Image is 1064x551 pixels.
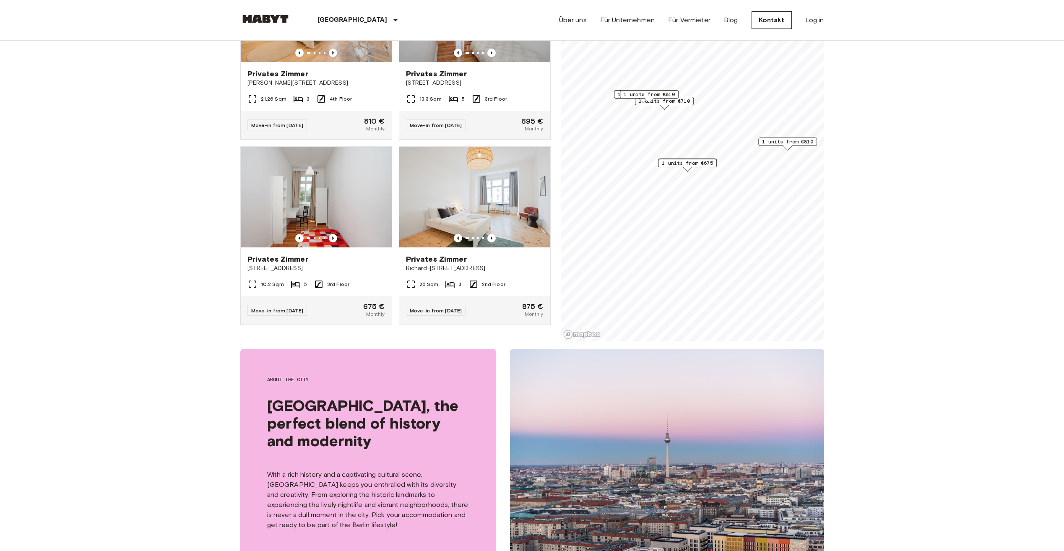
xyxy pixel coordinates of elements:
span: 3rd Floor [485,95,507,103]
span: [STREET_ADDRESS] [247,264,385,273]
span: 5 [462,95,465,103]
a: Marketing picture of unit DE-01-061-002-01HPrevious imagePrevious imagePrivates ZimmerRichard-[ST... [399,146,551,325]
span: 3 [458,281,461,288]
a: Marketing picture of unit DE-01-196-02MPrevious imagePrevious imagePrivates Zimmer[STREET_ADDRESS... [240,146,392,325]
span: Move-in from [DATE] [251,307,304,314]
button: Previous image [487,49,496,57]
span: 3rd Floor [327,281,349,288]
span: 26 Sqm [419,281,439,288]
span: Monthly [525,125,543,133]
span: 810 € [364,117,385,125]
span: 1 units from €710 [639,97,690,105]
span: Privates Zimmer [406,69,467,79]
a: Für Vermieter [668,15,710,25]
a: Über uns [559,15,587,25]
span: Move-in from [DATE] [251,122,304,128]
button: Previous image [487,234,496,242]
span: 4th Floor [330,95,352,103]
span: 3 [307,95,310,103]
div: Map marker [658,159,717,172]
div: Map marker [620,90,679,103]
a: Blog [724,15,738,25]
img: Marketing picture of unit DE-01-061-002-01H [399,147,550,247]
button: Previous image [295,234,304,242]
span: 875 € [522,303,544,310]
span: 675 € [363,303,385,310]
span: 21.26 Sqm [261,95,286,103]
p: With a rich history and a captivating cultural scene, [GEOGRAPHIC_DATA] keeps you enthralled with... [267,470,469,530]
span: Privates Zimmer [406,254,467,264]
a: Log in [805,15,824,25]
a: Mapbox logo [563,330,600,339]
span: Move-in from [DATE] [410,307,462,314]
button: Previous image [295,49,304,57]
span: 2nd Floor [482,281,505,288]
span: Privates Zimmer [247,254,308,264]
span: Privates Zimmer [247,69,308,79]
span: Richard-[STREET_ADDRESS] [406,264,544,273]
button: Previous image [454,234,462,242]
p: [GEOGRAPHIC_DATA] [317,15,388,25]
span: 1 units from €810 [762,138,813,146]
button: Previous image [329,49,337,57]
span: Monthly [366,310,385,318]
button: Previous image [329,234,337,242]
span: 13.3 Sqm [419,95,442,103]
span: Monthly [366,125,385,133]
img: Habyt [240,15,291,23]
div: Map marker [635,97,694,110]
span: [GEOGRAPHIC_DATA], the perfect blend of history and modernity [267,397,469,450]
img: Marketing picture of unit DE-01-196-02M [241,147,392,247]
span: 695 € [521,117,544,125]
span: Move-in from [DATE] [410,122,462,128]
div: Map marker [758,138,817,151]
a: Kontakt [752,11,792,29]
a: Für Unternehmen [600,15,655,25]
span: 5 [304,281,307,288]
span: 1 units from €805 [618,91,669,98]
div: Map marker [614,90,673,103]
span: About the city [267,376,469,383]
span: 1 units from €810 [624,91,675,98]
span: [STREET_ADDRESS] [406,79,544,87]
span: [PERSON_NAME][STREET_ADDRESS] [247,79,385,87]
span: 10.2 Sqm [261,281,284,288]
button: Previous image [454,49,462,57]
span: 1 units from €675 [662,159,713,167]
span: Monthly [525,310,543,318]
